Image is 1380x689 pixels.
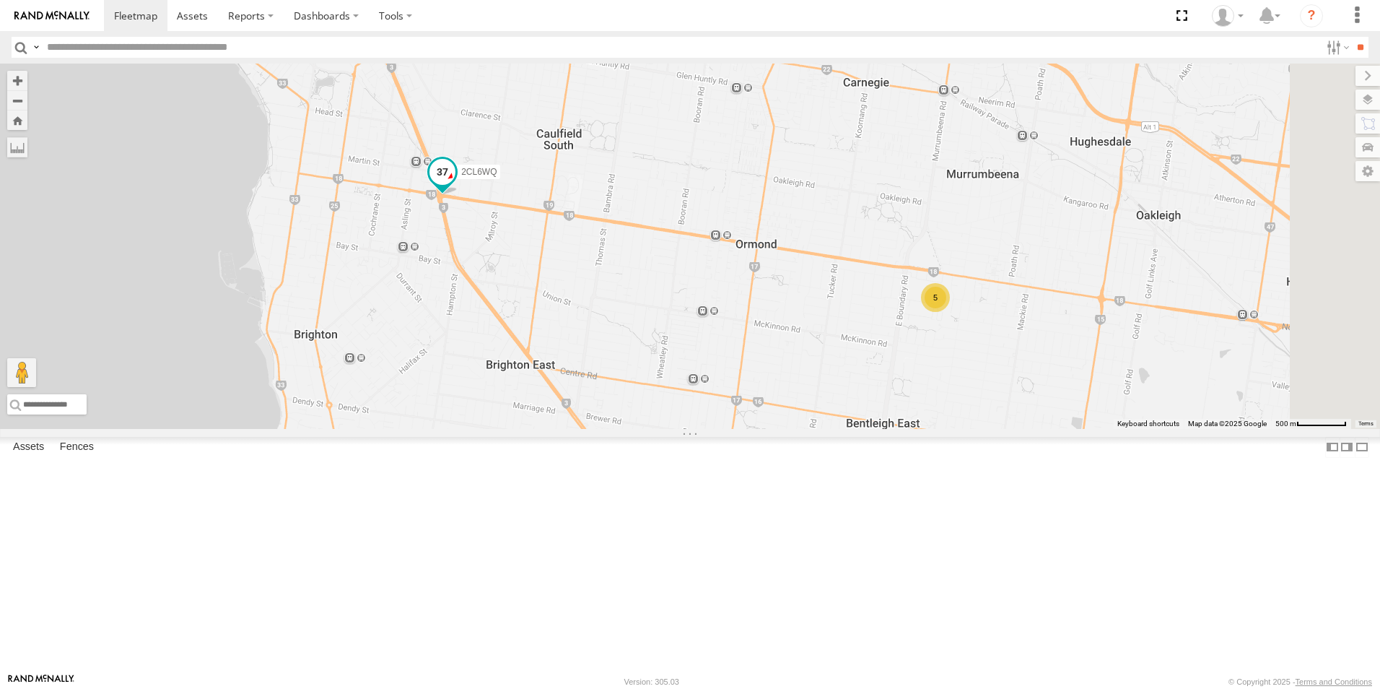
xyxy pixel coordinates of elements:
[7,110,27,130] button: Zoom Home
[1355,437,1369,458] label: Hide Summary Table
[7,137,27,157] label: Measure
[1271,419,1351,429] button: Map Scale: 500 m per 66 pixels
[30,37,42,58] label: Search Query
[1228,677,1372,686] div: © Copyright 2025 -
[624,677,679,686] div: Version: 305.03
[1300,4,1323,27] i: ?
[1355,161,1380,181] label: Map Settings
[1358,421,1374,427] a: Terms
[7,90,27,110] button: Zoom out
[1188,420,1267,428] span: Map data ©2025 Google
[6,437,51,457] label: Assets
[1340,437,1354,458] label: Dock Summary Table to the Right
[1296,677,1372,686] a: Terms and Conditions
[461,167,497,177] span: 2CL6WQ
[1117,419,1179,429] button: Keyboard shortcuts
[7,71,27,90] button: Zoom in
[1275,420,1296,428] span: 500 m
[921,283,950,312] div: 5
[53,437,101,457] label: Fences
[1325,437,1340,458] label: Dock Summary Table to the Left
[8,675,74,689] a: Visit our Website
[14,11,89,21] img: rand-logo.svg
[7,358,36,387] button: Drag Pegman onto the map to open Street View
[1321,37,1352,58] label: Search Filter Options
[1207,5,1249,27] div: Sean Aliphon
